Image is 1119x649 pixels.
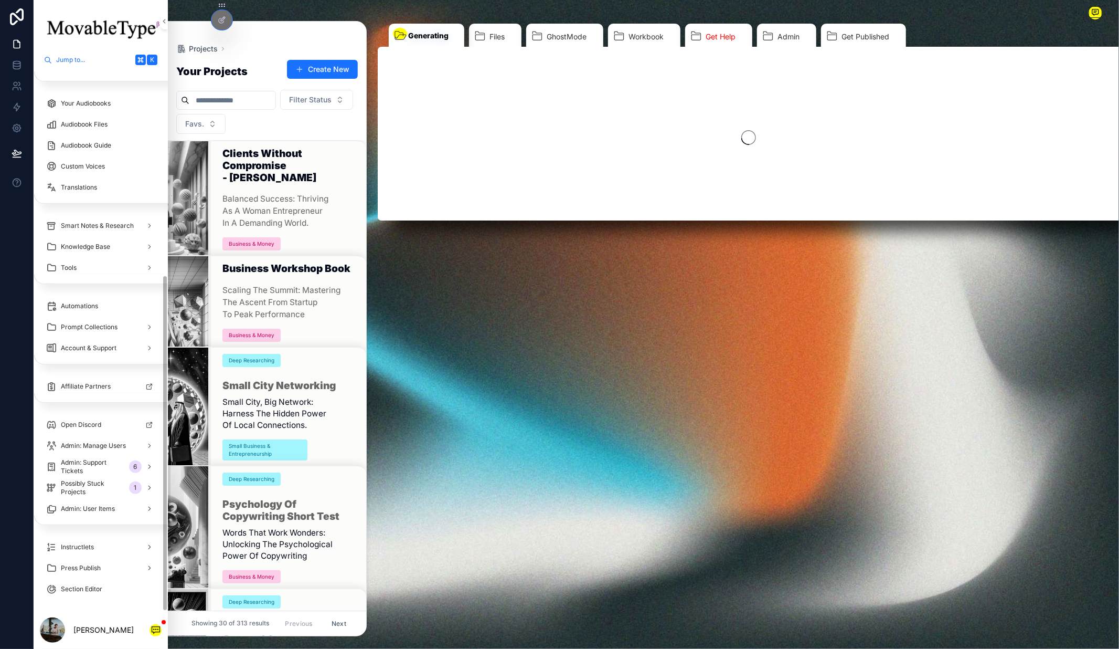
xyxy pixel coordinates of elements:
a: Admin [757,24,816,53]
span: Audiobook Guide [61,141,111,150]
a: Press Publish [40,559,162,578]
span: Open Discord [61,421,101,429]
a: Admin: Manage Users [40,436,162,455]
span: Automations [61,302,98,310]
a: Prompt Collections [40,318,162,337]
span: Section Editor [61,585,102,593]
h1: Psychology of Copywriting Short Test [222,498,354,527]
a: Get Published [821,24,906,53]
h1: Small City Networking [222,380,354,396]
span: Admin: User Items [61,505,115,513]
div: Deep Researching [229,475,274,483]
span: Prompt Collections [61,323,118,331]
span: Press Publish [61,564,101,572]
button: Next [324,615,354,632]
span: Possibly Stuck Projects [61,479,125,496]
a: Files [469,24,521,53]
a: Audiobook Guide [40,136,162,155]
div: Deep Researching [229,357,274,364]
a: Instructlets [40,538,162,557]
span: Admin: Manage Users [61,442,126,450]
span: Projects [189,44,218,54]
button: Select Button [176,114,226,134]
span: Smart Notes & Research [61,222,134,230]
span: Scaling the Summit: Mastering the Ascent from Startup to Peak Performance [222,284,354,320]
div: 1 [129,481,142,494]
a: Account & Support [40,339,162,358]
a: Custom Voices [40,157,162,176]
span: Account & Support [61,344,116,352]
img: App logo [40,13,162,46]
a: Get Help [685,24,752,53]
span: Admin: Support Tickets [61,458,125,475]
span: Favs. [185,119,204,129]
span: Jump to... [56,56,131,64]
span: Files [489,32,505,42]
a: Possibly Stuck Projects1 [40,478,162,497]
a: Deep ResearchingPsychology of Copywriting Short TestWords that Work Wonders: Unlocking the Psycho... [168,465,366,599]
button: Select Button [280,90,353,110]
a: Audiobook Files [40,115,162,134]
span: Knowledge Base [61,243,110,251]
a: Translations [40,178,162,197]
a: Affiliate Partners [40,377,162,396]
div: 6 [129,460,142,473]
span: Get Help [706,32,736,42]
span: Small City, Big Network: Harness the Hidden Power of Local Connections. [222,396,354,431]
span: Audiobook Files [61,120,108,129]
a: Admin: Support Tickets6 [40,457,162,476]
span: Showing 30 of 313 results [191,620,269,628]
span: Get Published [841,32,889,42]
a: Knowledge Base [40,237,162,256]
div: scrollable content [34,69,168,611]
h1: Business Workshop Book [222,263,354,279]
div: Deep Researching [229,598,274,606]
span: Workbook [628,32,664,42]
a: Automations [40,297,162,316]
a: Smart Notes & Research [40,216,162,235]
a: Admin: User Items [40,499,162,518]
a: Tools [40,258,162,277]
a: Clients Without Compromise - [PERSON_NAME]Balanced Success: Thriving as a Woman Entrepreneur in a... [168,140,366,266]
span: GhostMode [547,32,587,42]
a: Section Editor [40,580,162,599]
button: Create New [287,60,358,79]
span: Tools [61,264,77,272]
a: Workbook [608,24,680,53]
span: Instructlets [61,543,94,551]
a: Deep ResearchingSmall City NetworkingSmall City, Big Network: Harness the Hidden Power of Local C... [168,347,366,476]
span: Admin [777,32,800,42]
a: Projects [176,44,218,54]
span: Translations [61,183,97,192]
span: Generating [408,30,449,41]
span: K [148,56,156,64]
span: Balanced Success: Thriving as a Woman Entrepreneur in a Demanding World. [222,193,354,229]
h1: Clients Without Compromise - [PERSON_NAME] [222,148,354,188]
span: Words that Work Wonders: Unlocking the Psychological Power of Copywriting [222,527,354,562]
button: Jump to...K [40,50,162,69]
a: Business Workshop BookScaling the Summit: Mastering the Ascent from Startup to Peak PerformanceBu... [168,255,366,357]
span: Custom Voices [61,162,105,171]
div: Business & Money [229,331,274,339]
a: Your Audiobooks [40,94,162,113]
span: Filter Status [289,95,332,105]
span: Affiliate Partners [61,382,111,391]
a: GhostMode [526,24,603,53]
div: Small Business & Entrepreneurship [229,442,301,458]
span: Your Audiobooks [61,99,111,108]
h1: Your Projects [176,65,248,78]
a: Generating [389,24,464,53]
p: [PERSON_NAME] [73,623,134,636]
div: Business & Money [229,573,274,581]
a: Open Discord [40,415,162,434]
div: Business & Money [229,240,274,248]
